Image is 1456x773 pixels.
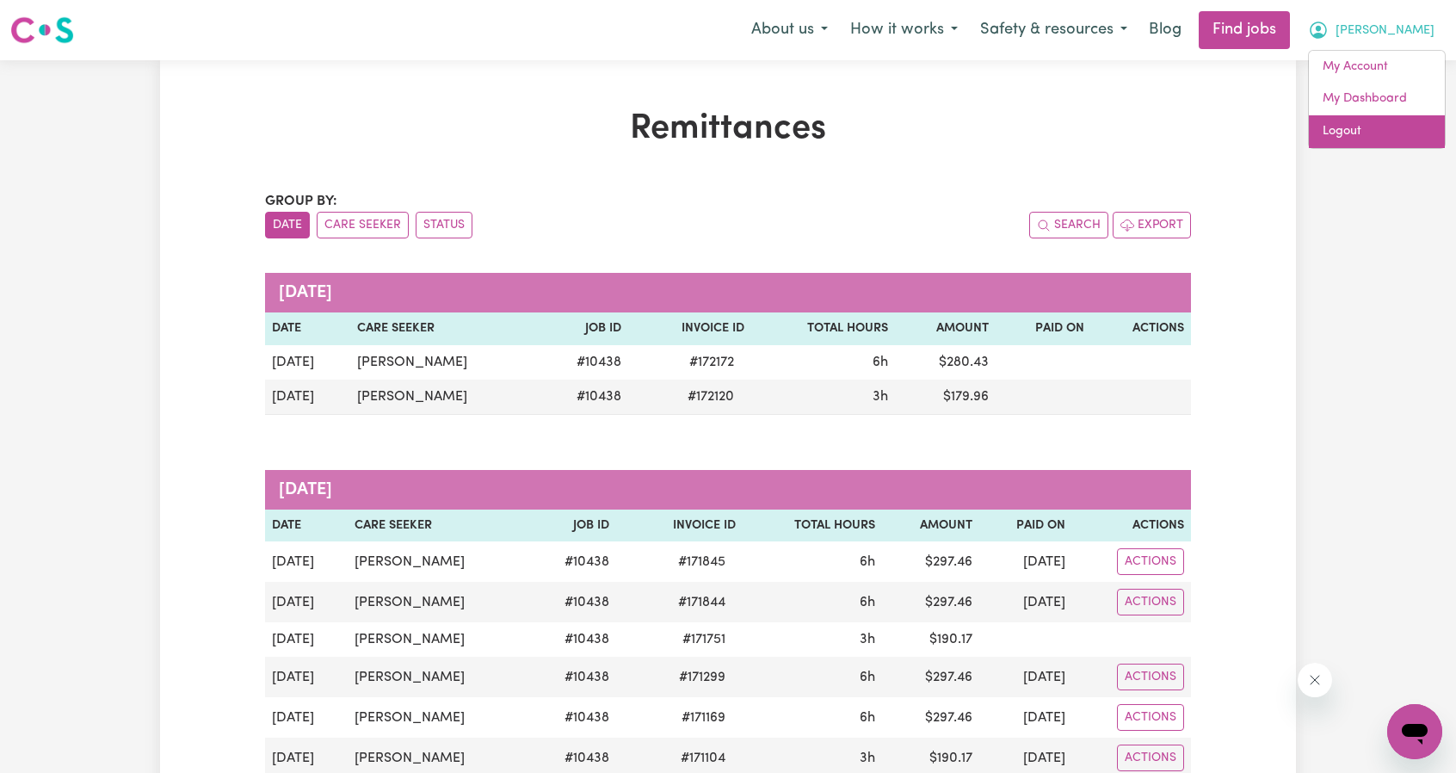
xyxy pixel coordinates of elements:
td: [DATE] [979,582,1071,622]
a: Blog [1138,11,1192,49]
a: Careseekers logo [10,10,74,50]
td: $ 297.46 [882,582,979,622]
td: [PERSON_NAME] [348,657,530,697]
span: Need any help? [10,12,104,26]
span: Group by: [265,195,337,208]
iframe: Button to launch messaging window [1387,704,1442,759]
button: Actions [1117,548,1184,575]
span: # 172172 [679,352,744,373]
td: [DATE] [265,622,348,657]
span: 3 hours [860,751,875,765]
a: My Dashboard [1309,83,1445,115]
img: Careseekers logo [10,15,74,46]
span: [PERSON_NAME] [1336,22,1434,40]
td: [DATE] [265,657,348,697]
td: $ 179.96 [895,380,996,415]
h1: Remittances [265,108,1191,150]
button: Actions [1117,589,1184,615]
div: My Account [1308,50,1446,149]
td: [DATE] [265,345,350,380]
button: How it works [839,12,969,48]
span: # 172120 [677,386,744,407]
td: [DATE] [265,697,348,738]
th: Amount [895,312,996,345]
button: sort invoices by care seeker [317,212,409,238]
button: Actions [1117,704,1184,731]
td: # 10438 [530,582,616,622]
td: [PERSON_NAME] [348,697,530,738]
th: Amount [882,510,979,542]
th: Job ID [530,510,616,542]
span: # 171844 [668,592,736,613]
td: # 10438 [530,657,616,697]
td: [DATE] [979,697,1071,738]
td: [DATE] [265,582,348,622]
td: # 10438 [539,380,627,415]
td: $ 297.46 [882,541,979,582]
td: [DATE] [979,541,1071,582]
th: Care Seeker [348,510,530,542]
a: My Account [1309,51,1445,83]
span: 6 hours [860,711,875,725]
span: 6 hours [860,671,875,684]
button: Safety & resources [969,12,1138,48]
iframe: Close message [1298,663,1332,697]
td: $ 280.43 [895,345,996,380]
span: 6 hours [860,555,875,569]
th: Invoice ID [628,312,751,345]
td: $ 297.46 [882,657,979,697]
span: # 171751 [672,629,736,650]
th: Date [265,510,348,542]
td: $ 190.17 [882,622,979,657]
span: # 171104 [670,748,736,769]
td: # 10438 [530,541,616,582]
td: [DATE] [979,657,1071,697]
td: [PERSON_NAME] [350,380,539,415]
caption: [DATE] [265,470,1191,510]
button: sort invoices by date [265,212,310,238]
button: Search [1029,212,1108,238]
span: 3 hours [873,390,888,404]
span: # 171845 [668,552,736,572]
span: 6 hours [860,596,875,609]
button: My Account [1297,12,1446,48]
span: # 171299 [669,667,736,688]
th: Invoice ID [616,510,743,542]
caption: [DATE] [265,273,1191,312]
button: sort invoices by paid status [416,212,472,238]
span: 6 hours [873,356,888,369]
td: [PERSON_NAME] [350,345,539,380]
th: Job ID [539,312,627,345]
th: Paid On [996,312,1091,345]
button: Export [1113,212,1191,238]
th: Total Hours [751,312,895,345]
span: 3 hours [860,633,875,646]
a: Logout [1309,115,1445,148]
button: Actions [1117,664,1184,690]
th: Actions [1091,312,1191,345]
td: [PERSON_NAME] [348,622,530,657]
td: [DATE] [265,541,348,582]
td: # 10438 [530,622,616,657]
td: [PERSON_NAME] [348,541,530,582]
th: Care Seeker [350,312,539,345]
td: [PERSON_NAME] [348,582,530,622]
td: # 10438 [530,697,616,738]
td: $ 297.46 [882,697,979,738]
th: Actions [1072,510,1191,542]
span: # 171169 [671,708,736,728]
th: Total Hours [743,510,882,542]
button: Actions [1117,745,1184,771]
button: About us [740,12,839,48]
th: Paid On [979,510,1071,542]
td: [DATE] [265,380,350,415]
td: # 10438 [539,345,627,380]
th: Date [265,312,350,345]
a: Find jobs [1199,11,1290,49]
